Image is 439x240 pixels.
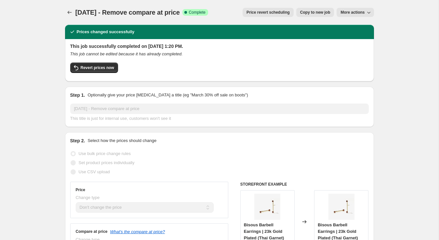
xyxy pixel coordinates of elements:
span: Revert prices now [81,65,114,70]
span: Use CSV upload [79,169,110,174]
h3: Compare at price [76,229,108,234]
span: Use bulk price change rules [79,151,131,156]
span: [DATE] - Remove compare at price [75,9,180,16]
button: Copy to new job [296,8,334,17]
span: Copy to new job [300,10,330,15]
h3: Price [76,187,85,192]
p: Select how the prices should change [87,137,156,144]
span: Set product prices individually [79,160,135,165]
h2: Step 1. [70,92,85,98]
i: This job cannot be edited because it has already completed. [70,51,183,56]
img: Bisou-barbell-earrings-9YTG_80x.jpg [254,194,280,220]
h2: This job successfully completed on [DATE] 1:20 PM. [70,43,369,49]
button: Revert prices now [70,63,118,73]
img: Bisou-barbell-earrings-9YTG_80x.jpg [328,194,354,220]
button: More actions [337,8,374,17]
h2: Step 2. [70,137,85,144]
button: Price revert scheduling [243,8,294,17]
h6: STOREFRONT EXAMPLE [240,182,369,187]
span: Change type [76,195,100,200]
span: Complete [189,10,206,15]
h2: Prices changed successfully [77,29,135,35]
input: 30% off holiday sale [70,104,369,114]
button: Price change jobs [65,8,74,17]
span: More actions [340,10,365,15]
span: This title is just for internal use, customers won't see it [70,116,171,121]
button: What's the compare at price? [110,229,165,234]
span: Price revert scheduling [246,10,290,15]
p: Optionally give your price [MEDICAL_DATA] a title (eg "March 30% off sale on boots") [87,92,248,98]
